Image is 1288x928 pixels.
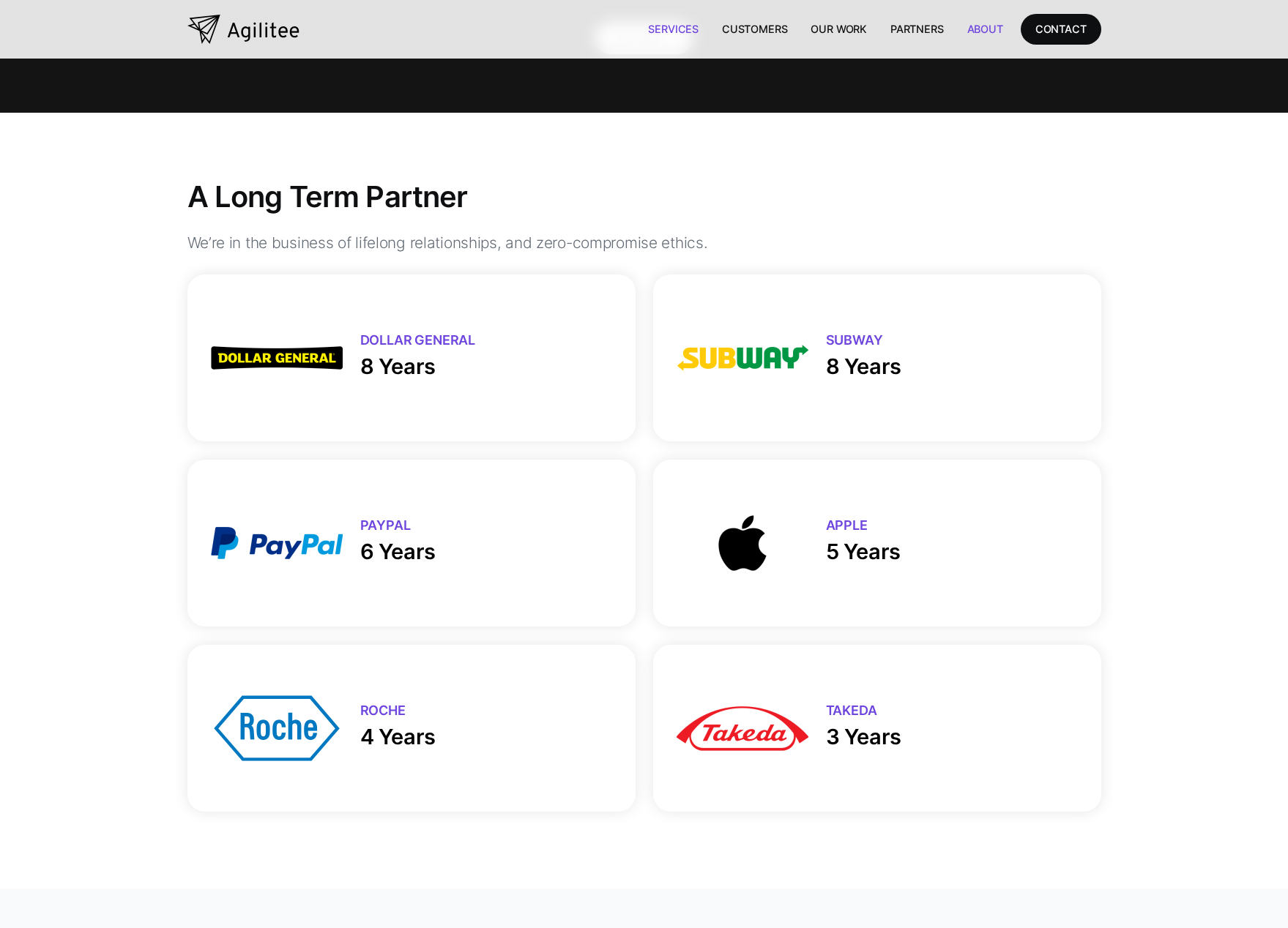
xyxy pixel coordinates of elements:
[826,334,883,347] div: SUBWAY
[826,519,868,532] div: APPLE
[826,353,902,381] div: 8 Years
[360,538,436,566] div: 6 Years
[1035,20,1087,38] div: CONTACT
[187,15,299,44] a: home
[1021,14,1101,44] a: CONTACT
[360,334,476,347] div: DOLLAR GENERAL
[710,14,799,44] a: Customers
[799,14,879,44] a: Our Work
[187,230,708,256] p: We’re in the business of lifelong relationships, and zero-compromise ethics.
[187,179,468,215] h1: A Long Term Partner
[360,519,411,532] div: PAYPAL
[879,14,956,44] a: Partners
[826,723,902,751] div: 3 Years
[956,14,1015,44] a: About
[360,723,436,751] div: 4 Years
[826,538,901,566] div: 5 Years
[360,704,406,717] div: ROCHE
[360,353,436,381] div: 8 Years
[826,704,877,717] div: TAKEDA
[636,14,710,44] a: Services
